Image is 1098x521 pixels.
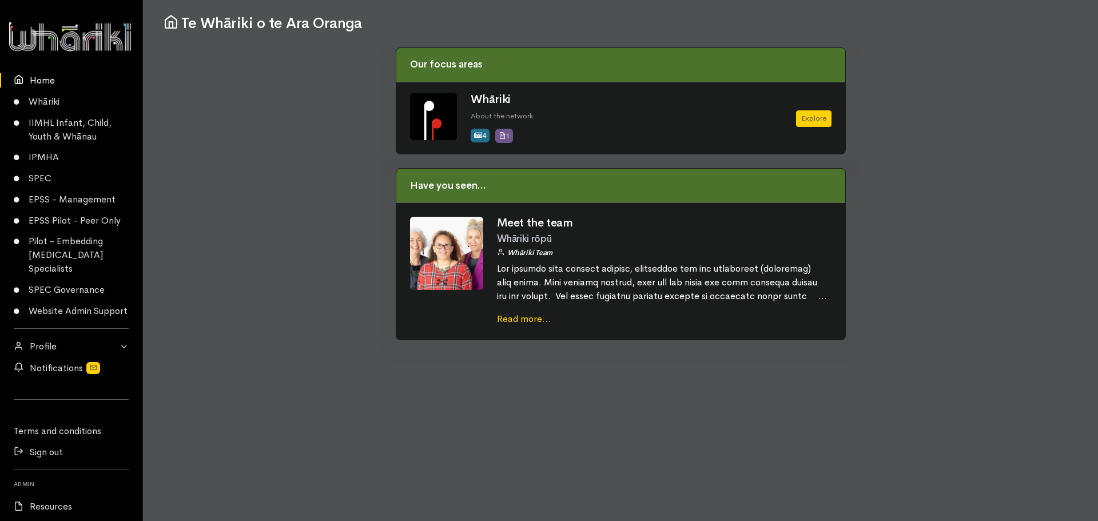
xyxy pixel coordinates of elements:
a: Explore [796,110,832,127]
img: Whariki%20Icon_Icon_Tile.png [410,93,457,140]
div: Have you seen... [396,169,845,203]
div: Our focus areas [396,48,845,82]
h1: Te Whāriki o te Ara Oranga [164,14,1077,32]
h6: Admin [14,477,129,491]
a: Read more... [497,313,551,325]
a: Whāriki [471,92,511,106]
